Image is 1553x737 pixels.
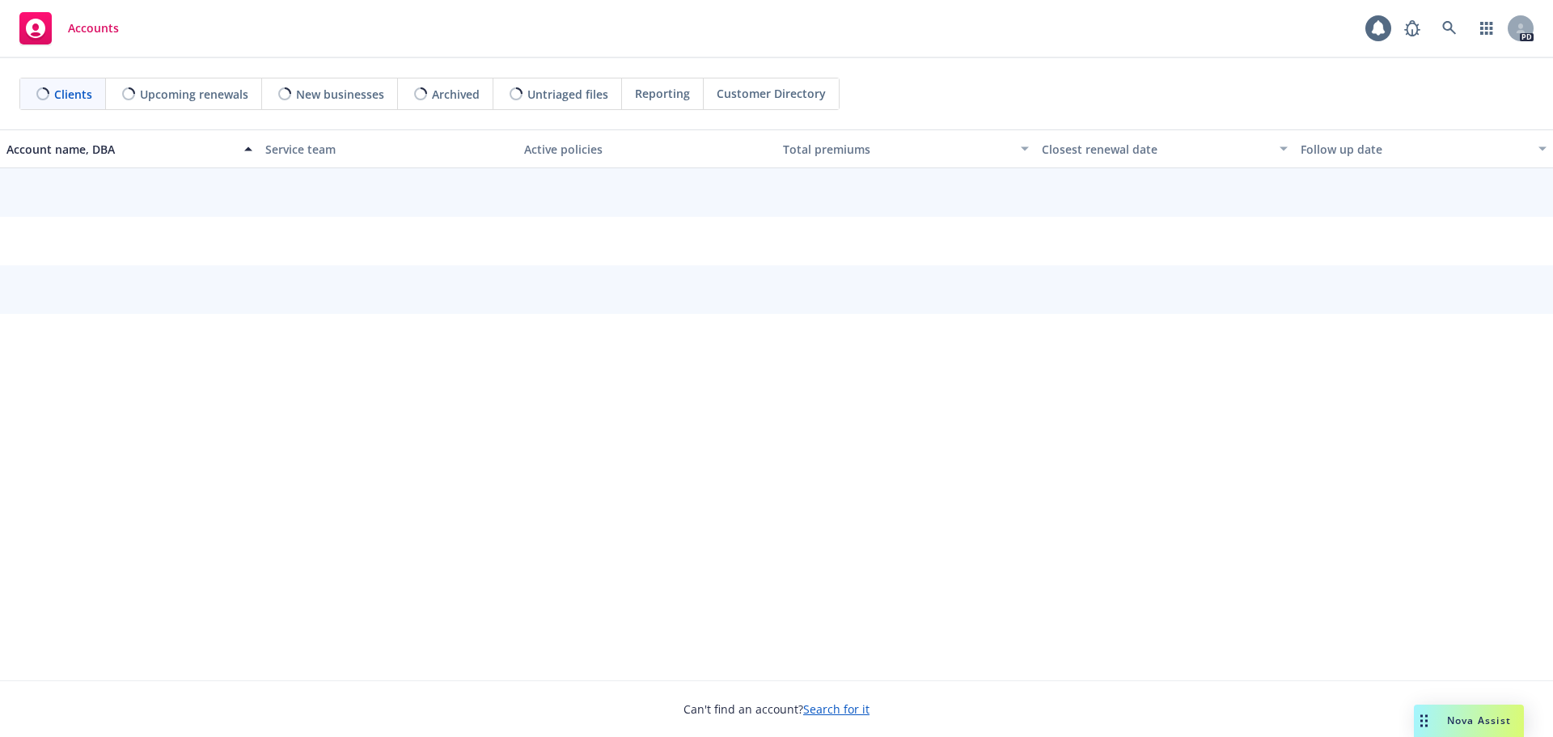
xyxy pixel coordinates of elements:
[803,701,870,717] a: Search for it
[717,85,826,102] span: Customer Directory
[518,129,776,168] button: Active policies
[296,86,384,103] span: New businesses
[1035,129,1294,168] button: Closest renewal date
[783,141,1011,158] div: Total premiums
[1433,12,1466,44] a: Search
[1042,141,1270,158] div: Closest renewal date
[1396,12,1428,44] a: Report a Bug
[6,141,235,158] div: Account name, DBA
[265,141,511,158] div: Service team
[432,86,480,103] span: Archived
[1414,705,1524,737] button: Nova Assist
[1414,705,1434,737] div: Drag to move
[68,22,119,35] span: Accounts
[1301,141,1529,158] div: Follow up date
[1447,714,1511,727] span: Nova Assist
[1470,12,1503,44] a: Switch app
[54,86,92,103] span: Clients
[635,85,690,102] span: Reporting
[140,86,248,103] span: Upcoming renewals
[527,86,608,103] span: Untriaged files
[776,129,1035,168] button: Total premiums
[524,141,770,158] div: Active policies
[1294,129,1553,168] button: Follow up date
[259,129,518,168] button: Service team
[13,6,125,51] a: Accounts
[683,701,870,718] span: Can't find an account?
